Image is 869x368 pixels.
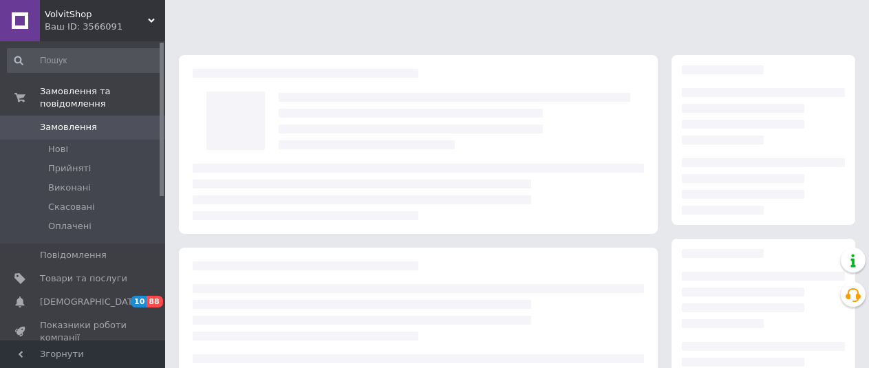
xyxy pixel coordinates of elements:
div: Ваш ID: 3566091 [45,21,165,33]
span: [DEMOGRAPHIC_DATA] [40,296,142,308]
span: 10 [131,296,147,307]
span: VolvitShop [45,8,148,21]
span: Скасовані [48,201,95,213]
span: Замовлення [40,121,97,133]
span: Замовлення та повідомлення [40,85,165,110]
span: Прийняті [48,162,91,175]
span: Товари та послуги [40,272,127,285]
span: Оплачені [48,220,92,232]
span: Повідомлення [40,249,107,261]
span: Виконані [48,182,91,194]
span: Показники роботи компанії [40,319,127,344]
input: Пошук [7,48,162,73]
span: Нові [48,143,68,155]
span: 88 [147,296,162,307]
